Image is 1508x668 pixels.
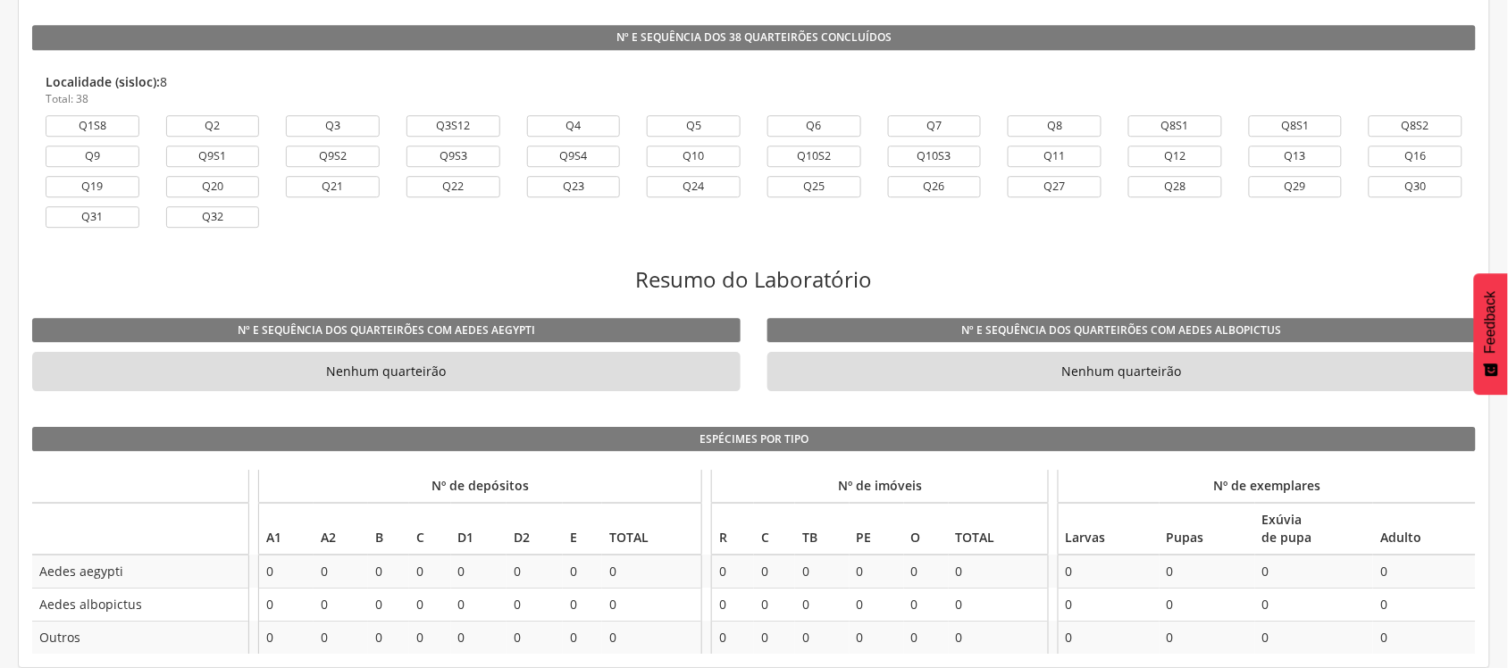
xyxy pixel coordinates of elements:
[32,427,1476,452] legend: Espécimes por tipo
[949,588,1049,621] td: 0
[850,621,904,654] td: 0
[1369,146,1462,167] div: Q16
[1160,588,1255,621] td: 0
[795,621,850,654] td: 0
[409,503,450,555] th: C
[259,470,702,503] th: Nº de depósitos
[527,176,621,197] div: Q23
[767,352,1476,391] li: Nenhum quarteirão
[451,503,507,555] th: D1
[602,503,702,555] th: TOTAL
[563,503,602,555] th: E
[1058,621,1159,654] td: 0
[602,621,702,654] td: 0
[166,146,260,167] div: Q9S1
[1369,176,1462,197] div: Q30
[754,588,795,621] td: 0
[754,621,795,654] td: 0
[1373,621,1476,654] td: 0
[795,503,850,555] th: TB
[602,555,702,589] td: 0
[451,621,507,654] td: 0
[32,318,741,343] legend: Nº e sequência dos quarteirões com Aedes aegypti
[888,146,982,167] div: Q10S3
[1128,146,1222,167] div: Q12
[259,503,314,555] th: A1
[767,176,861,197] div: Q25
[850,555,904,589] td: 0
[1128,115,1222,137] div: Q8S1
[286,176,380,197] div: Q21
[904,555,949,589] td: 0
[1058,470,1476,503] th: Nº de exemplares
[1249,146,1343,167] div: Q13
[647,176,741,197] div: Q24
[1008,176,1102,197] div: Q27
[949,621,1049,654] td: 0
[368,503,409,555] th: B
[46,73,160,90] strong: Localidade (sisloc):
[712,470,1048,503] th: Nº de imóveis
[451,588,507,621] td: 0
[1255,555,1374,589] td: 0
[32,621,249,654] td: Outros
[46,206,139,228] div: Q31
[795,588,850,621] td: 0
[368,555,409,589] td: 0
[949,555,1049,589] td: 0
[166,206,260,228] div: Q32
[1483,291,1499,354] span: Feedback
[406,176,500,197] div: Q22
[409,588,450,621] td: 0
[46,146,139,167] div: Q9
[1008,146,1102,167] div: Q11
[409,621,450,654] td: 0
[1373,555,1476,589] td: 0
[712,503,754,555] th: R
[32,25,1476,50] legend: Nº e sequência dos 38 quarteirões concluídos
[767,115,861,137] div: Q6
[314,621,368,654] td: 0
[409,555,450,589] td: 0
[166,115,260,137] div: Q2
[888,176,982,197] div: Q26
[46,115,139,137] div: Q1S8
[1160,503,1255,555] th: Pupas
[368,588,409,621] td: 0
[888,115,982,137] div: Q7
[46,91,1462,106] p: Total: 38
[1474,273,1508,395] button: Feedback - Mostrar pesquisa
[527,115,621,137] div: Q4
[1058,588,1159,621] td: 0
[904,621,949,654] td: 0
[46,73,1462,106] div: 8
[1160,555,1255,589] td: 0
[1008,115,1102,137] div: Q8
[1128,176,1222,197] div: Q28
[507,621,563,654] td: 0
[32,555,249,589] td: Aedes aegypti
[451,555,507,589] td: 0
[647,146,741,167] div: Q10
[286,146,380,167] div: Q9S2
[563,588,602,621] td: 0
[1373,588,1476,621] td: 0
[507,503,563,555] th: D2
[46,176,139,197] div: Q19
[1373,503,1476,555] th: Adulto
[795,555,850,589] td: 0
[368,621,409,654] td: 0
[712,555,754,589] td: 0
[1255,621,1374,654] td: 0
[314,555,368,589] td: 0
[314,588,368,621] td: 0
[754,555,795,589] td: 0
[904,503,949,555] th: O
[32,268,1476,291] h3: Resumo do Laboratório
[32,588,249,621] td: Aedes albopictus
[507,588,563,621] td: 0
[1255,588,1374,621] td: 0
[166,176,260,197] div: Q20
[647,115,741,137] div: Q5
[1369,115,1462,137] div: Q8S2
